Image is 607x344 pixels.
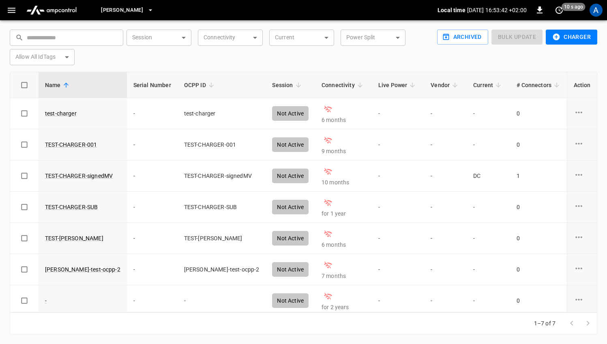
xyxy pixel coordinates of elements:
td: - [127,223,178,254]
td: - [424,254,467,285]
div: charge point options [573,263,590,276]
td: - [467,129,510,160]
td: - [424,223,467,254]
td: - [372,129,425,160]
div: charge point options [573,295,590,307]
p: for 1 year [322,209,365,218]
th: Action [566,72,597,98]
button: Archived [437,30,488,45]
button: [PERSON_NAME] [98,2,157,18]
td: - [178,285,266,316]
div: charge point options [573,107,590,120]
td: - [372,192,425,223]
td: test-charger [178,98,266,129]
span: [PERSON_NAME] [101,6,143,15]
td: - [372,223,425,254]
p: 7 months [322,272,365,280]
th: Serial Number [127,72,178,98]
a: [PERSON_NAME]-test-ocpp-2 [45,265,120,273]
span: 10 s ago [562,3,586,11]
td: - [424,129,467,160]
p: [DATE] 16:53:42 +02:00 [467,6,527,14]
button: set refresh interval [553,4,566,17]
p: 6 months [322,241,365,249]
td: 0 [510,285,568,316]
p: 10 months [322,178,365,186]
a: TEST-CHARGER-signedMV [45,172,113,180]
div: Not Active [272,231,309,246]
td: 0 [510,98,568,129]
td: - [127,129,178,160]
p: 6 months [322,116,365,124]
div: charge point options [573,232,590,244]
span: Live Power [378,80,418,90]
span: Connectivity [322,80,365,90]
span: OCPP ID [184,80,217,90]
span: Current [473,80,504,90]
td: - [424,192,467,223]
p: for 2 years [322,303,365,311]
a: TEST-CHARGER-SUB [45,203,98,211]
td: [PERSON_NAME]-test-ocpp-2 [178,254,266,285]
td: - [127,192,178,223]
td: 1 [510,160,568,192]
td: - [467,223,510,254]
td: - [372,254,425,285]
div: Not Active [272,262,309,277]
p: 1–7 of 7 [534,319,556,327]
a: - [45,297,47,305]
img: ampcontrol.io logo [23,2,80,18]
td: TEST-CHARGER-SUB [178,192,266,223]
span: Session [272,80,303,90]
button: Charger [546,30,597,45]
td: - [424,98,467,129]
td: 0 [510,129,568,160]
td: - [467,98,510,129]
a: TEST-[PERSON_NAME] [45,234,103,242]
div: Not Active [272,200,309,214]
td: - [467,254,510,285]
td: - [372,160,425,192]
td: 0 [510,223,568,254]
div: charge point options [573,139,590,151]
td: - [424,160,467,192]
span: # Connectors [517,80,562,90]
td: 0 [510,254,568,285]
td: - [467,192,510,223]
td: - [372,285,425,316]
a: TEST-CHARGER-001 [45,141,97,149]
div: charge point options [573,201,590,213]
span: Vendor [431,80,460,90]
div: profile-icon [590,4,603,17]
div: Not Active [272,106,309,121]
td: TEST-CHARGER-signedMV [178,160,266,192]
p: 9 months [322,147,365,155]
td: - [424,285,467,316]
td: - [467,285,510,316]
td: TEST-CHARGER-001 [178,129,266,160]
div: charge point options [573,170,590,182]
td: TEST-[PERSON_NAME] [178,223,266,254]
td: 0 [510,192,568,223]
td: - [127,254,178,285]
td: DC [467,160,510,192]
div: Not Active [272,293,309,308]
td: - [127,285,178,316]
div: Not Active [272,137,309,152]
td: - [127,160,178,192]
td: - [372,98,425,129]
a: test-charger [45,109,77,118]
td: - [127,98,178,129]
span: Name [45,80,71,90]
p: Local time [438,6,465,14]
div: Not Active [272,169,309,183]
